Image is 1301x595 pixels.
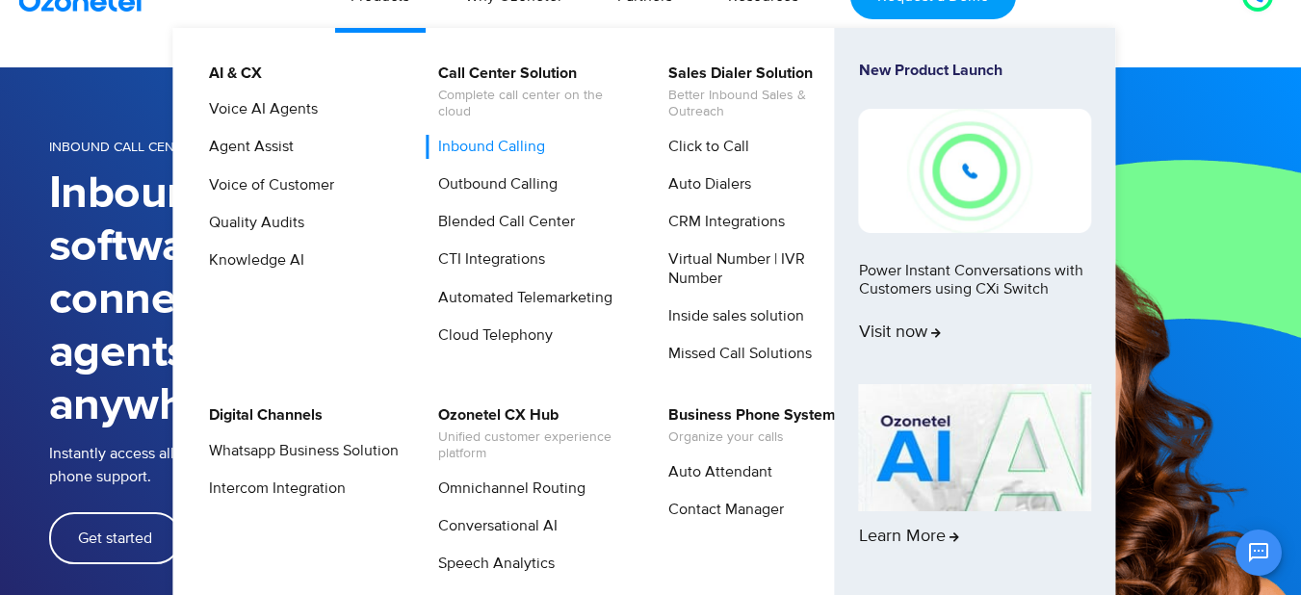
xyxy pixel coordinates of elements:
[656,498,787,522] a: Contact Manager
[426,477,588,501] a: Omnichannel Routing
[196,97,321,121] a: Voice AI Agents
[859,323,941,344] span: Visit now
[656,342,815,366] a: Missed Call Solutions
[1236,530,1282,576] button: Open chat
[656,172,754,196] a: Auto Dialers
[196,403,325,427] a: Digital Channels
[859,527,959,548] span: Learn More
[656,304,807,328] a: Inside sales solution
[656,247,861,290] a: Virtual Number | IVR Number
[78,530,152,546] span: Get started
[196,248,307,272] a: Knowledge AI
[668,429,836,446] span: Organize your calls
[426,135,548,159] a: Inbound Calling
[196,135,297,159] a: Agent Assist
[196,211,307,235] a: Quality Audits
[426,552,558,576] a: Speech Analytics
[426,247,548,272] a: CTI Integrations
[196,439,402,463] a: Whatsapp Business Solution
[656,460,775,484] a: Auto Attendant
[426,286,615,310] a: Automated Telemarketing
[859,384,1092,581] a: Learn More
[859,62,1092,376] a: New Product LaunchPower Instant Conversations with Customers using CXi SwitchVisit now
[426,403,631,465] a: Ozonetel CX HubUnified customer experience platform
[656,135,752,159] a: Click to Call
[49,442,651,488] p: Instantly access all the tools you need to ensure highly responsive phone support.
[656,62,861,123] a: Sales Dialer SolutionBetter Inbound Sales & Outreach
[438,429,628,462] span: Unified customer experience platform
[859,109,1092,232] img: New-Project-17.png
[196,477,349,501] a: Intercom Integration
[426,62,631,123] a: Call Center SolutionComplete call center on the cloud
[49,139,268,155] span: INBOUND CALL CENTER SOLUTION
[49,168,651,432] h1: Inbound call center software quickly connects customers to agents. Anytime, anywhere.
[196,173,337,197] a: Voice of Customer
[426,514,560,538] a: Conversational AI
[656,403,839,449] a: Business Phone SystemOrganize your calls
[426,172,560,196] a: Outbound Calling
[426,323,556,348] a: Cloud Telephony
[438,88,628,120] span: Complete call center on the cloud
[426,210,578,234] a: Blended Call Center
[196,62,265,86] a: AI & CX
[656,210,788,234] a: CRM Integrations
[49,512,181,564] a: Get started
[859,384,1092,511] img: AI
[668,88,858,120] span: Better Inbound Sales & Outreach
